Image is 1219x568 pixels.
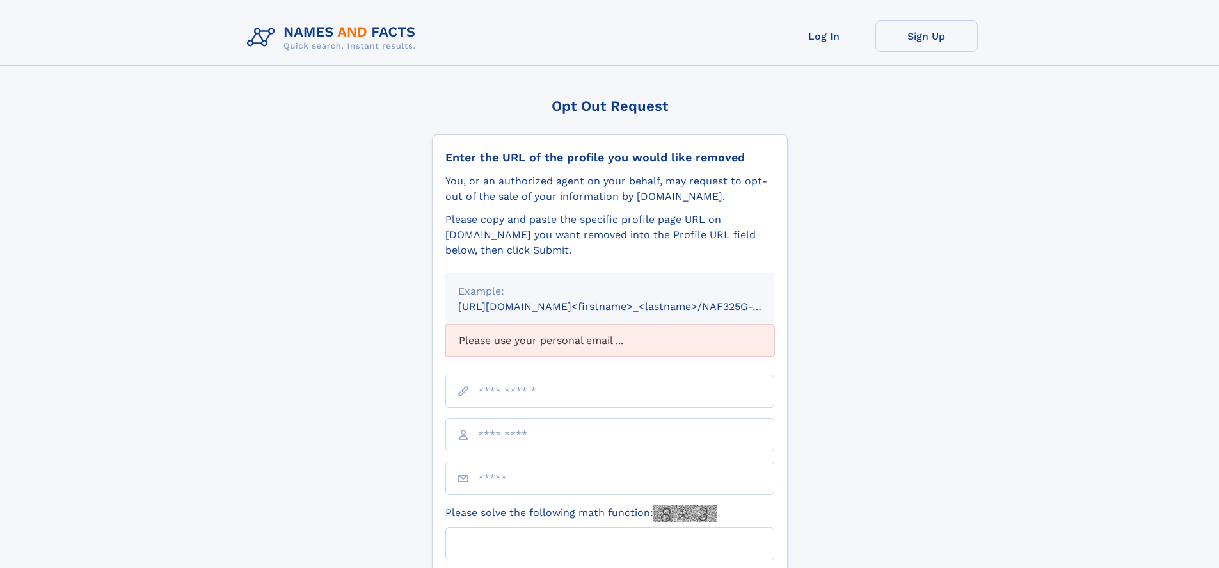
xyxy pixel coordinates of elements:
small: [URL][DOMAIN_NAME]<firstname>_<lastname>/NAF325G-xxxxxxxx [458,300,799,312]
div: Opt Out Request [432,98,788,114]
div: Please use your personal email ... [445,325,774,357]
a: Sign Up [875,20,978,52]
label: Please solve the following math function: [445,505,717,522]
div: Please copy and paste the specific profile page URL on [DOMAIN_NAME] you want removed into the Pr... [445,212,774,258]
div: Example: [458,284,761,299]
div: Enter the URL of the profile you would like removed [445,150,774,165]
img: Logo Names and Facts [242,20,426,55]
a: Log In [773,20,875,52]
div: You, or an authorized agent on your behalf, may request to opt-out of the sale of your informatio... [445,174,774,204]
